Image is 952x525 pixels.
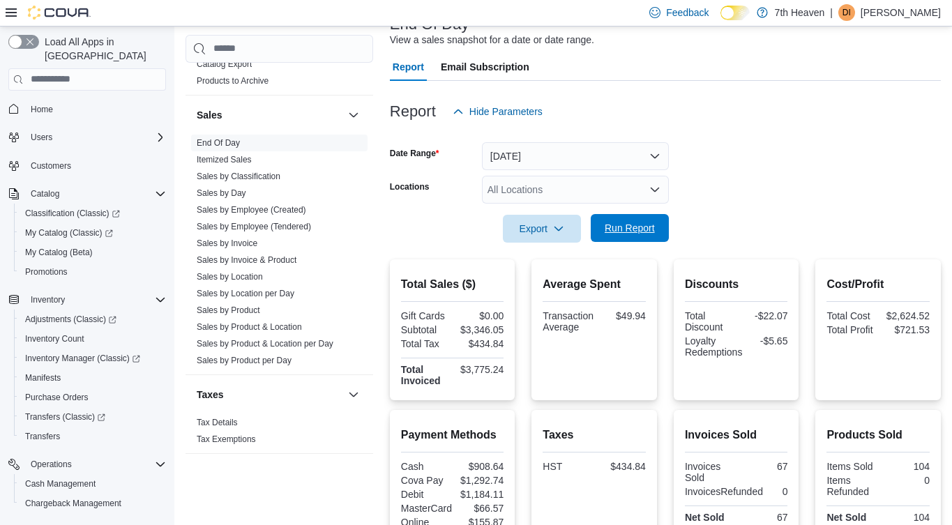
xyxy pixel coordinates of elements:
a: Customers [25,158,77,174]
span: Purchase Orders [25,392,89,403]
span: Transfers (Classic) [20,409,166,425]
span: Classification (Classic) [25,208,120,219]
button: Promotions [14,262,172,282]
button: Inventory [25,291,70,308]
button: Chargeback Management [14,494,172,513]
h2: Products Sold [826,427,930,443]
a: Inventory Manager (Classic) [14,349,172,368]
h2: Total Sales ($) [401,276,504,293]
span: End Of Day [197,137,240,149]
div: MasterCard [401,503,452,514]
div: $0.00 [455,310,504,321]
button: Users [25,129,58,146]
div: $434.84 [455,338,504,349]
div: Total Discount [685,310,734,333]
a: Inventory Manager (Classic) [20,350,146,367]
a: Transfers [20,428,66,445]
h2: Taxes [543,427,646,443]
a: Sales by Invoice & Product [197,255,296,265]
a: Sales by Classification [197,172,280,181]
a: Tax Exemptions [197,434,256,444]
div: Sales [186,135,373,374]
a: Catalog Export [197,59,252,69]
a: Cash Management [20,475,101,492]
span: Manifests [20,370,166,386]
span: Home [25,100,166,118]
a: Sales by Employee (Tendered) [197,222,311,231]
span: Inventory Manager (Classic) [20,350,166,367]
img: Cova [28,6,91,20]
a: Manifests [20,370,66,386]
div: 0 [769,486,787,497]
button: Taxes [197,388,342,402]
span: Inventory Count [20,330,166,347]
h2: Discounts [685,276,788,293]
div: 104 [881,461,930,472]
div: $3,346.05 [455,324,504,335]
span: Transfers [20,428,166,445]
div: HST [543,461,591,472]
a: End Of Day [197,138,240,148]
span: Cash Management [25,478,96,489]
a: Purchase Orders [20,389,94,406]
div: Total Cost [826,310,875,321]
span: My Catalog (Beta) [25,247,93,258]
button: Transfers [14,427,172,446]
div: 67 [739,512,788,523]
a: Adjustments (Classic) [20,311,122,328]
a: Transfers (Classic) [20,409,111,425]
a: Chargeback Management [20,495,127,512]
button: Home [3,99,172,119]
span: My Catalog (Beta) [20,244,166,261]
button: Customers [3,155,172,176]
button: Hide Parameters [447,98,548,125]
span: Sales by Location per Day [197,288,294,299]
a: Sales by Location [197,272,263,282]
button: Taxes [345,386,362,403]
a: Classification (Classic) [14,204,172,223]
span: Inventory [31,294,65,305]
button: Inventory [3,290,172,310]
div: 67 [739,461,788,472]
span: Promotions [25,266,68,277]
span: Export [511,215,573,243]
span: Transfers [25,431,60,442]
div: Loyalty Redemptions [685,335,743,358]
a: Promotions [20,264,73,280]
div: Total Tax [401,338,450,349]
div: $721.53 [881,324,930,335]
span: Purchase Orders [20,389,166,406]
span: Inventory Count [25,333,84,344]
div: $1,292.74 [455,475,504,486]
span: Catalog [25,185,166,202]
button: Run Report [591,214,669,242]
h2: Average Spent [543,276,646,293]
button: Open list of options [649,184,660,195]
div: $49.94 [599,310,646,321]
span: Home [31,104,53,115]
button: My Catalog (Beta) [14,243,172,262]
input: Dark Mode [720,6,750,20]
span: Promotions [20,264,166,280]
div: Cova Pay [401,475,450,486]
span: Tax Details [197,417,238,428]
h2: Cost/Profit [826,276,930,293]
a: My Catalog (Beta) [20,244,98,261]
p: [PERSON_NAME] [861,4,941,21]
a: Sales by Location per Day [197,289,294,298]
a: My Catalog (Classic) [20,225,119,241]
a: Transfers (Classic) [14,407,172,427]
span: Sales by Product & Location [197,321,302,333]
a: Inventory Count [20,330,90,347]
span: Itemized Sales [197,154,252,165]
div: InvoicesRefunded [685,486,763,497]
div: Items Sold [826,461,875,472]
span: Cash Management [20,475,166,492]
div: Taxes [186,414,373,453]
div: Debit [401,489,450,500]
a: Sales by Invoice [197,238,257,248]
div: View a sales snapshot for a date or date range. [390,33,594,47]
span: Users [31,132,52,143]
div: Subtotal [401,324,450,335]
span: Sales by Product & Location per Day [197,338,333,349]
